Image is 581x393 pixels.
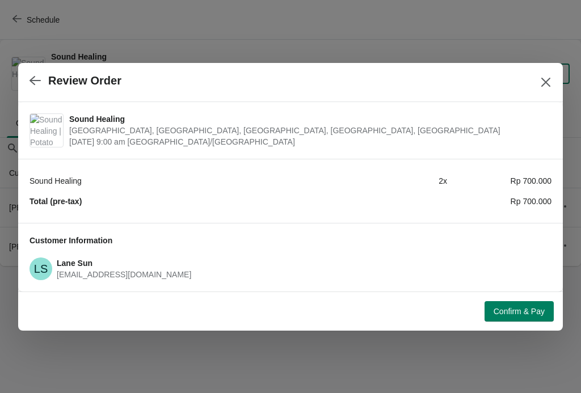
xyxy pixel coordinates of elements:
[447,175,551,187] div: Rp 700.000
[34,263,48,275] text: LS
[57,259,92,268] span: Lane Sun
[447,196,551,207] div: Rp 700.000
[485,301,554,322] button: Confirm & Pay
[48,74,121,87] h2: Review Order
[57,270,191,279] span: [EMAIL_ADDRESS][DOMAIN_NAME]
[69,125,546,136] span: [GEOGRAPHIC_DATA], [GEOGRAPHIC_DATA], [GEOGRAPHIC_DATA], [GEOGRAPHIC_DATA], [GEOGRAPHIC_DATA]
[69,113,546,125] span: Sound Healing
[69,136,546,147] span: [DATE] 9:00 am [GEOGRAPHIC_DATA]/[GEOGRAPHIC_DATA]
[30,257,52,280] span: Lane
[30,114,63,147] img: Sound Healing | Potato Head Suites & Studios, Jalan Petitenget, Seminyak, Badung Regency, Bali, I...
[343,175,447,187] div: 2 x
[30,175,343,187] div: Sound Healing
[30,236,112,245] span: Customer Information
[494,307,545,316] span: Confirm & Pay
[536,72,556,92] button: Close
[30,197,82,206] strong: Total (pre-tax)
